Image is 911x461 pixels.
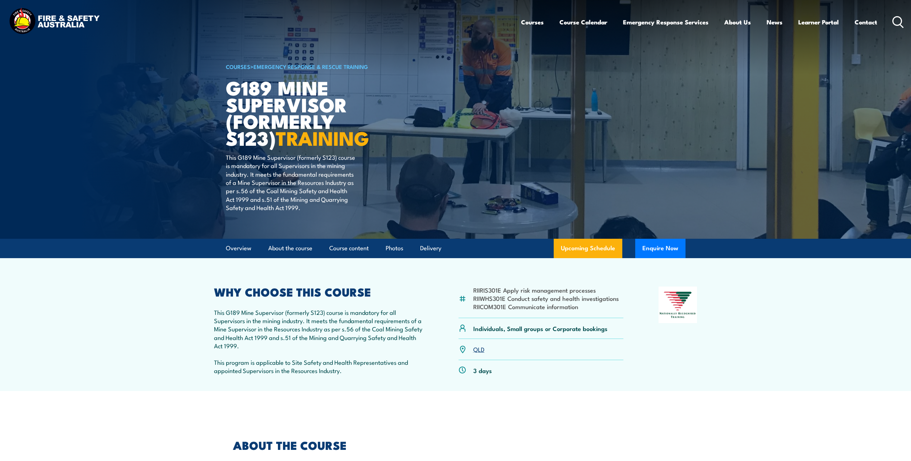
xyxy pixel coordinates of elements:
p: This program is applicable to Site Safety and Health Representatives and appointed Supervisors in... [214,358,424,375]
li: RIICOM301E Communicate information [473,302,619,311]
a: Upcoming Schedule [554,239,622,258]
a: Emergency Response & Rescue Training [254,62,368,70]
p: This G189 Mine Supervisor (formerly S123) course is mandatory for all Supervisors in the mining i... [214,308,424,350]
img: Nationally Recognised Training logo. [659,287,697,323]
button: Enquire Now [635,239,685,258]
h2: WHY CHOOSE THIS COURSE [214,287,424,297]
h2: ABOUT THE COURSE [233,440,423,450]
a: About Us [724,13,751,32]
strong: TRAINING [276,122,369,152]
p: This G189 Mine Supervisor (formerly S123) course is mandatory for all Supervisors in the mining i... [226,153,357,212]
h1: G189 Mine Supervisor (formerly S123) [226,79,403,146]
a: Emergency Response Services [623,13,708,32]
p: 3 days [473,366,492,374]
a: COURSES [226,62,250,70]
a: Learner Portal [798,13,839,32]
a: News [767,13,782,32]
a: Course Calendar [559,13,607,32]
a: Overview [226,239,251,258]
p: Individuals, Small groups or Corporate bookings [473,324,608,332]
a: Contact [855,13,877,32]
a: Courses [521,13,544,32]
li: RIIWHS301E Conduct safety and health investigations [473,294,619,302]
a: Delivery [420,239,441,258]
a: About the course [268,239,312,258]
a: Photos [386,239,403,258]
a: Course content [329,239,369,258]
li: RIIRIS301E Apply risk management processes [473,286,619,294]
h6: > [226,62,403,71]
a: QLD [473,345,484,353]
